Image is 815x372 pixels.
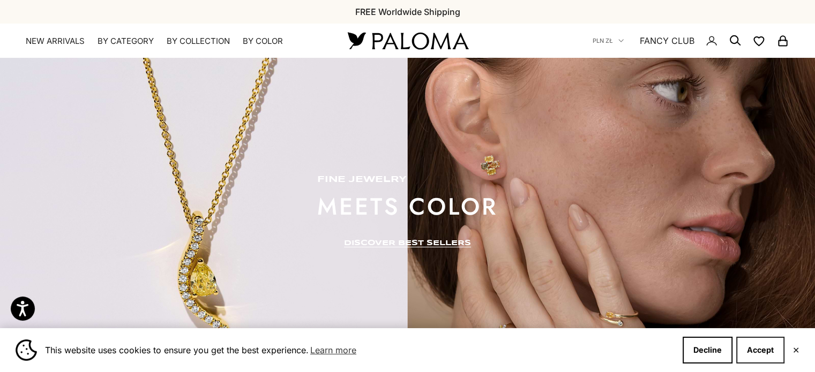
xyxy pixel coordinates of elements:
button: Decline [683,337,732,363]
nav: Secondary navigation [593,24,789,58]
p: FREE Worldwide Shipping [355,5,460,19]
button: Close [792,347,799,353]
nav: Primary navigation [26,36,322,47]
p: fine jewelry [317,174,498,185]
a: DISCOVER BEST SELLERS [344,239,471,247]
button: PLN zł [593,36,624,45]
a: FANCY CLUB [640,34,694,48]
summary: By Collection [167,36,230,47]
p: meets color [317,196,498,217]
a: Learn more [309,342,358,358]
span: PLN zł [593,36,613,45]
img: Cookie banner [16,339,37,361]
summary: By Category [98,36,154,47]
a: NEW ARRIVALS [26,36,85,47]
button: Accept [736,337,784,363]
summary: By Color [243,36,283,47]
span: This website uses cookies to ensure you get the best experience. [45,342,674,358]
